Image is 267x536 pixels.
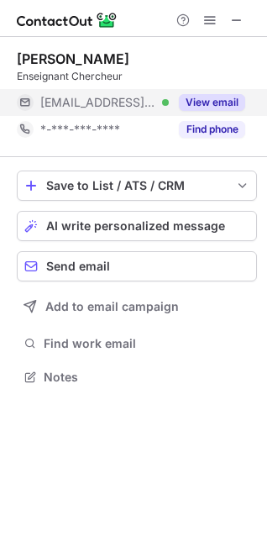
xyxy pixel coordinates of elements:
[46,219,225,233] span: AI write personalized message
[40,95,156,110] span: [EMAIL_ADDRESS][DOMAIN_NAME]
[17,292,257,322] button: Add to email campaign
[44,336,250,351] span: Find work email
[45,300,179,313] span: Add to email campaign
[44,370,250,385] span: Notes
[17,50,129,67] div: [PERSON_NAME]
[46,260,110,273] span: Send email
[17,251,257,281] button: Send email
[17,365,257,389] button: Notes
[17,332,257,355] button: Find work email
[17,211,257,241] button: AI write personalized message
[179,94,245,111] button: Reveal Button
[46,179,228,192] div: Save to List / ATS / CRM
[17,171,257,201] button: save-profile-one-click
[179,121,245,138] button: Reveal Button
[17,10,118,30] img: ContactOut v5.3.10
[17,69,257,84] div: Enseignant Chercheur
